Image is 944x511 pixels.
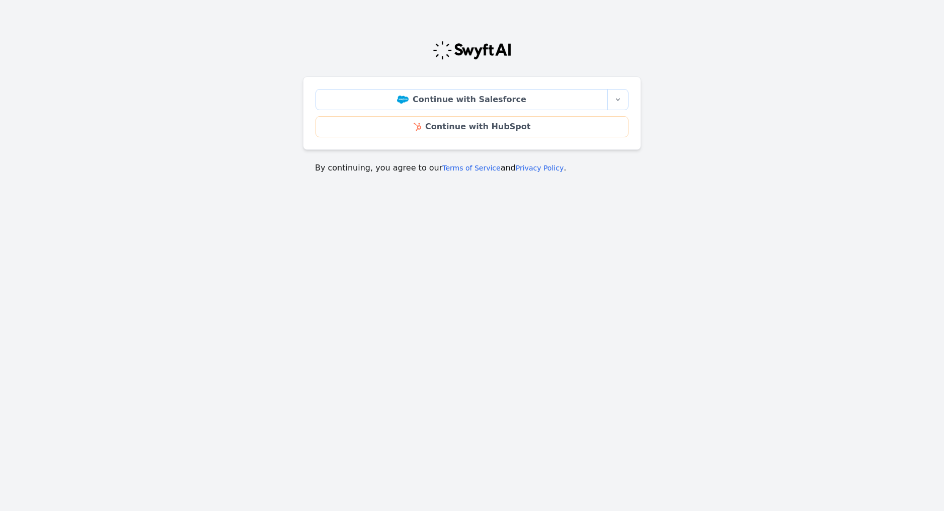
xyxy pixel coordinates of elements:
[316,89,608,110] a: Continue with Salesforce
[516,164,564,172] a: Privacy Policy
[397,96,409,104] img: Salesforce
[414,123,421,131] img: HubSpot
[316,116,628,137] a: Continue with HubSpot
[432,40,512,60] img: Swyft Logo
[315,162,629,174] p: By continuing, you agree to our and .
[442,164,500,172] a: Terms of Service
